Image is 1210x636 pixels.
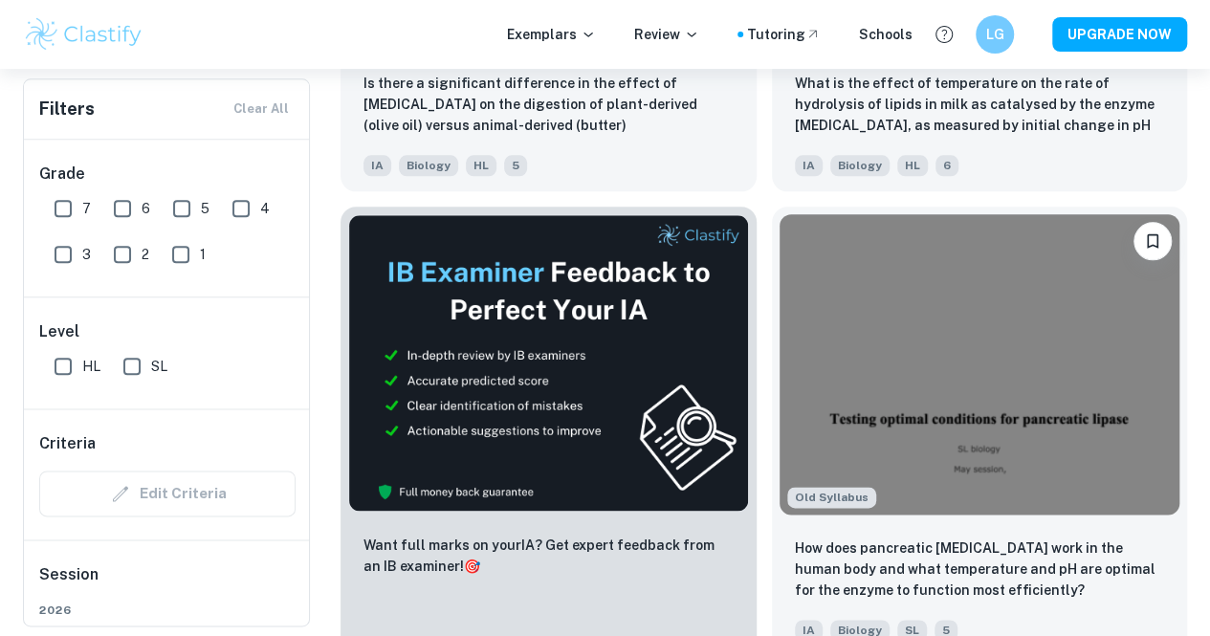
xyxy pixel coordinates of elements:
span: 5 [201,198,209,219]
div: Criteria filters are unavailable when searching by topic [39,471,296,516]
span: IA [363,155,391,176]
span: Biology [830,155,890,176]
p: Is there a significant difference in the effect of lipase on the digestion of plant-derived (oliv... [363,73,734,138]
button: LG [976,15,1014,54]
button: Help and Feedback [928,18,960,51]
h6: Session [39,563,296,602]
div: Starting from the May 2025 session, the Biology IA requirements have changed. It's OK to refer to... [787,487,876,508]
span: 3 [82,244,91,265]
span: 2026 [39,602,296,619]
span: 6 [142,198,150,219]
span: 2 [142,244,149,265]
img: Thumbnail [348,214,749,512]
span: SL [151,356,167,377]
p: Want full marks on your IA ? Get expert feedback from an IB examiner! [363,535,734,577]
h6: Grade [39,163,296,186]
a: Tutoring [747,24,821,45]
p: Review [634,24,699,45]
span: 6 [935,155,958,176]
span: 7 [82,198,91,219]
span: HL [466,155,496,176]
button: UPGRADE NOW [1052,17,1187,52]
span: 5 [504,155,527,176]
span: 4 [260,198,270,219]
span: Biology [399,155,458,176]
span: IA [795,155,823,176]
img: Clastify logo [23,15,144,54]
span: 1 [200,244,206,265]
h6: LG [984,24,1006,45]
span: HL [897,155,928,176]
h6: Level [39,320,296,343]
span: 🎯 [464,559,480,574]
h6: Criteria [39,432,96,455]
p: What is the effect of temperature on the rate of hydrolysis of lipids in milk as catalysed by the... [795,73,1165,138]
img: Biology IA example thumbnail: How does pancreatic lipase work in the h [780,214,1180,515]
h6: Filters [39,96,95,122]
span: HL [82,356,100,377]
a: Schools [859,24,913,45]
p: Exemplars [507,24,596,45]
p: How does pancreatic lipase work in the human body and what temperature and pH are optimal for the... [795,537,1165,601]
button: Bookmark [1133,222,1172,260]
span: Old Syllabus [787,487,876,508]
